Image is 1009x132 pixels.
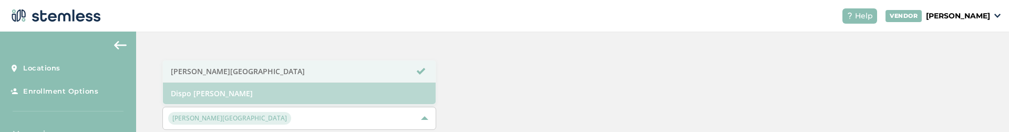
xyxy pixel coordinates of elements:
[168,112,291,125] span: [PERSON_NAME][GEOGRAPHIC_DATA]
[163,60,435,83] li: [PERSON_NAME][GEOGRAPHIC_DATA]
[23,86,98,97] span: Enrollment Options
[190,58,314,77] h2: [PHONE_NUMBER]
[23,63,60,74] span: Locations
[163,83,435,104] li: Dispo [PERSON_NAME]
[855,11,873,22] span: Help
[847,13,853,19] img: icon-help-white-03924b79.svg
[8,5,101,26] img: logo-dark-0685b13c.svg
[114,41,127,49] img: icon-arrow-back-accent-c549486e.svg
[956,82,1009,132] iframe: Chat Widget
[886,10,922,22] div: VENDOR
[994,14,1001,18] img: icon_down-arrow-small-66adaf34.svg
[926,11,990,22] p: [PERSON_NAME]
